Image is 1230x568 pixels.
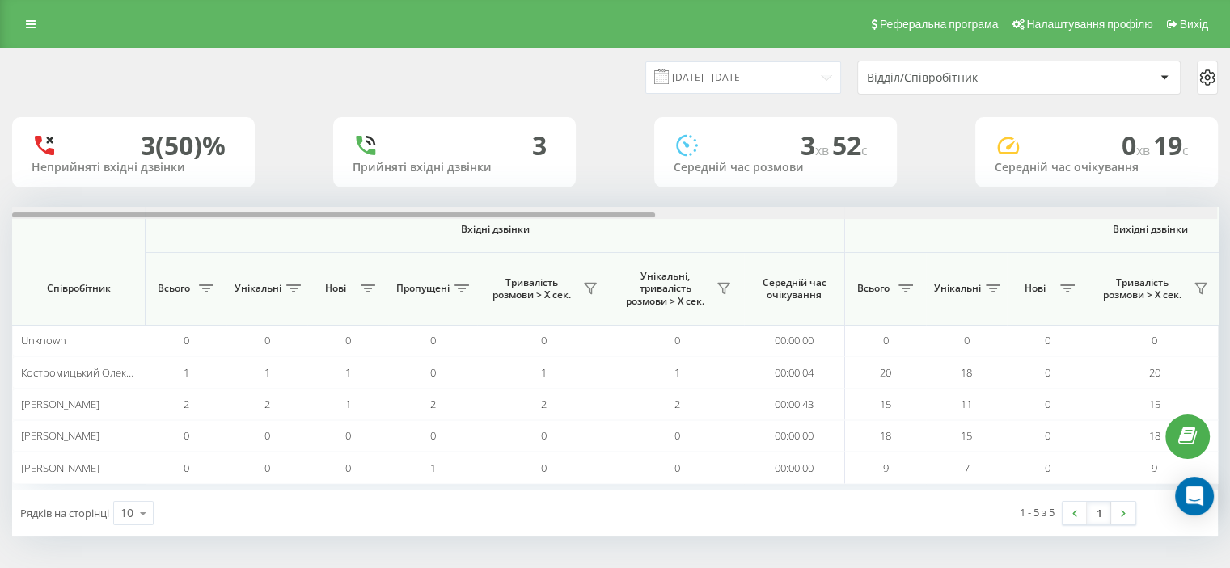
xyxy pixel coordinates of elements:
div: Open Intercom Messenger [1175,477,1214,515]
span: 2 [264,397,270,411]
span: Нові [315,282,356,295]
span: Вхідні дзвінки [188,223,802,236]
div: Неприйняті вхідні дзвінки [32,161,235,175]
span: c [861,141,868,159]
span: 2 [674,397,680,411]
span: 0 [264,428,270,443]
div: Прийняті вхідні дзвінки [353,161,556,175]
div: Середній час розмови [674,161,877,175]
td: 00:00:43 [744,389,845,420]
span: Реферальна програма [880,18,999,31]
div: Відділ/Співробітник [867,71,1060,85]
span: Унікальні [934,282,981,295]
span: 0 [184,333,189,347]
span: 0 [264,333,270,347]
span: 0 [1045,461,1050,475]
span: 0 [541,333,547,347]
span: 15 [961,428,972,443]
span: 0 [430,333,436,347]
span: хв [1136,141,1153,159]
div: 3 [532,130,547,161]
span: 0 [345,333,351,347]
span: 1 [541,365,547,380]
span: 20 [1149,365,1160,380]
span: 1 [430,461,436,475]
span: 0 [430,428,436,443]
span: 0 [674,333,680,347]
span: 20 [880,365,891,380]
span: Тривалість розмови > Х сек. [1096,276,1189,301]
span: 1 [674,365,680,380]
span: Середній час очікування [756,276,832,301]
span: 2 [430,397,436,411]
span: Unknown [21,333,66,347]
span: хв [815,141,832,159]
div: 10 [120,505,133,521]
span: [PERSON_NAME] [21,428,99,443]
span: c [1182,141,1189,159]
span: 0 [674,461,680,475]
span: 1 [345,397,351,411]
span: 0 [883,333,889,347]
div: Середній час очікування [995,161,1198,175]
span: 18 [1149,428,1160,443]
span: 0 [184,428,189,443]
div: 3 (50)% [141,130,226,161]
span: Унікальні [235,282,281,295]
span: 0 [1045,365,1050,380]
a: 1 [1087,502,1111,524]
span: 0 [674,428,680,443]
span: 9 [883,461,889,475]
span: 0 [345,461,351,475]
span: 0 [541,428,547,443]
span: Рядків на сторінці [20,506,109,520]
span: Унікальні, тривалість розмови > Х сек. [619,270,712,308]
span: 9 [1152,461,1157,475]
span: 0 [1045,333,1050,347]
span: 0 [1152,333,1157,347]
span: Костромицький Олександр [21,365,155,380]
span: 1 [345,365,351,380]
span: 0 [1122,128,1153,162]
div: 1 - 5 з 5 [1020,504,1055,520]
span: [PERSON_NAME] [21,461,99,475]
span: 52 [832,128,868,162]
span: [PERSON_NAME] [21,397,99,411]
span: 2 [541,397,547,411]
span: 0 [184,461,189,475]
span: 0 [345,428,351,443]
span: Всього [853,282,894,295]
span: 3 [801,128,832,162]
span: 19 [1153,128,1189,162]
span: Тривалість розмови > Х сек. [485,276,578,301]
span: 15 [880,397,891,411]
span: 0 [541,461,547,475]
td: 00:00:00 [744,420,845,452]
span: 0 [964,333,970,347]
span: 1 [264,365,270,380]
span: 18 [961,365,972,380]
span: Вихід [1180,18,1208,31]
span: 0 [1045,397,1050,411]
span: 18 [880,428,891,443]
span: 0 [1045,428,1050,443]
span: Нові [1015,282,1055,295]
span: 15 [1149,397,1160,411]
span: 0 [264,461,270,475]
span: 0 [430,365,436,380]
td: 00:00:00 [744,325,845,356]
td: 00:00:04 [744,356,845,388]
span: Пропущені [396,282,450,295]
span: 2 [184,397,189,411]
span: 11 [961,397,972,411]
span: Налаштування профілю [1026,18,1152,31]
span: Співробітник [26,282,131,295]
span: 7 [964,461,970,475]
span: Всього [154,282,194,295]
td: 00:00:00 [744,452,845,483]
span: 1 [184,365,189,380]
